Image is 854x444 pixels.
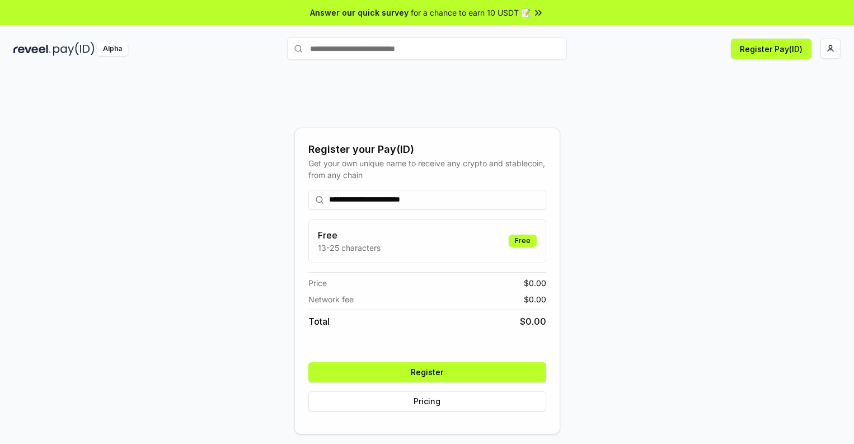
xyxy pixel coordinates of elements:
[524,277,546,289] span: $ 0.00
[318,228,381,242] h3: Free
[308,315,330,328] span: Total
[731,39,811,59] button: Register Pay(ID)
[308,142,546,157] div: Register your Pay(ID)
[53,42,95,56] img: pay_id
[308,277,327,289] span: Price
[97,42,128,56] div: Alpha
[520,315,546,328] span: $ 0.00
[308,157,546,181] div: Get your own unique name to receive any crypto and stablecoin, from any chain
[13,42,51,56] img: reveel_dark
[308,293,354,305] span: Network fee
[411,7,531,18] span: for a chance to earn 10 USDT 📝
[308,362,546,382] button: Register
[308,391,546,412] button: Pricing
[509,235,537,247] div: Free
[310,7,409,18] span: Answer our quick survey
[524,293,546,305] span: $ 0.00
[318,242,381,254] p: 13-25 characters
